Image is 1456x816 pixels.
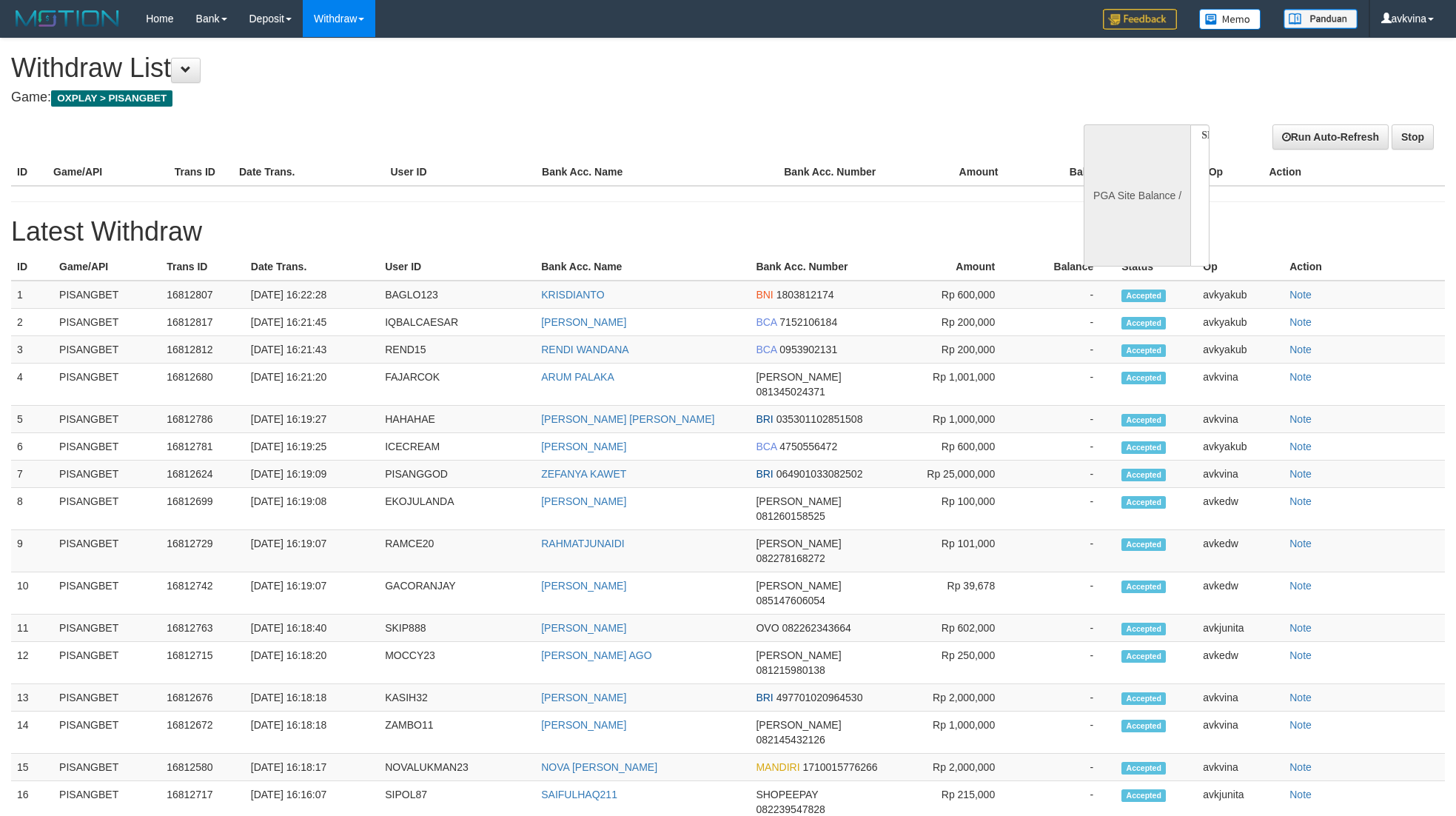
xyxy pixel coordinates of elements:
td: avkvina [1197,364,1284,406]
a: Note [1289,289,1312,301]
span: 1710015776266 [802,761,877,773]
span: 082145432126 [756,734,825,746]
td: PISANGBET [53,488,161,530]
td: avkedw [1197,642,1284,684]
a: [PERSON_NAME] [541,316,626,328]
a: Note [1289,495,1312,507]
span: BCA [756,344,776,355]
td: 15 [11,754,53,781]
td: avkyakub [1197,281,1284,309]
td: - [1017,684,1116,712]
td: FAJARCOK [379,364,535,406]
td: - [1017,364,1116,406]
a: Note [1289,413,1312,425]
td: Rp 1,000,000 [893,406,1017,433]
td: PISANGBET [53,336,161,364]
span: Accepted [1121,290,1166,302]
td: avkedw [1197,488,1284,530]
th: Bank Acc. Name [535,253,750,281]
td: 16812672 [161,712,245,754]
span: Accepted [1121,317,1166,330]
a: [PERSON_NAME] AGO [541,649,651,661]
td: 8 [11,488,53,530]
a: [PERSON_NAME] [PERSON_NAME] [541,413,714,425]
span: Accepted [1121,441,1166,454]
td: Rp 39,678 [893,572,1017,615]
td: Rp 25,000,000 [893,461,1017,488]
span: 7152106184 [779,316,837,328]
td: PISANGBET [53,754,161,781]
td: - [1017,488,1116,530]
a: Note [1289,580,1312,592]
span: Accepted [1121,650,1166,663]
td: 7 [11,461,53,488]
td: EKOJULANDA [379,488,535,530]
th: ID [11,158,47,186]
span: Accepted [1121,762,1166,775]
td: - [1017,406,1116,433]
span: Accepted [1121,789,1166,802]
td: 16812807 [161,281,245,309]
td: avkvina [1197,712,1284,754]
span: BRI [756,692,773,703]
td: 14 [11,712,53,754]
td: Rp 200,000 [893,309,1017,336]
td: MOCCY23 [379,642,535,684]
td: PISANGBET [53,309,161,336]
img: Feedback.jpg [1103,9,1177,30]
div: PGA Site Balance / [1084,124,1190,267]
td: avkjunita [1197,615,1284,642]
th: Status [1116,253,1197,281]
td: Rp 101,000 [893,530,1017,572]
td: 16812580 [161,754,245,781]
span: 064901033082502 [776,468,863,480]
th: User ID [379,253,535,281]
td: PISANGBET [53,642,161,684]
td: [DATE] 16:19:08 [245,488,379,530]
th: Trans ID [161,253,245,281]
td: 16812781 [161,433,245,461]
td: 16812729 [161,530,245,572]
span: [PERSON_NAME] [756,719,841,731]
td: PISANGBET [53,615,161,642]
td: avkvina [1197,406,1284,433]
h4: Game: [11,90,956,105]
td: BAGLO123 [379,281,535,309]
td: ZAMBO11 [379,712,535,754]
td: PISANGBET [53,433,161,461]
td: - [1017,433,1116,461]
td: [DATE] 16:22:28 [245,281,379,309]
a: SAIFULHAQ211 [541,789,617,800]
a: RAHMATJUNAIDI [541,538,625,549]
td: - [1017,712,1116,754]
a: Note [1289,316,1312,328]
td: 10 [11,572,53,615]
a: ZEFANYA KAWET [541,468,626,480]
td: - [1017,461,1116,488]
td: [DATE] 16:18:18 [245,712,379,754]
td: Rp 1,001,000 [893,364,1017,406]
th: Action [1284,253,1445,281]
td: - [1017,642,1116,684]
span: 035301102851508 [776,413,863,425]
span: [PERSON_NAME] [756,495,841,507]
th: Action [1263,158,1445,186]
td: - [1017,530,1116,572]
td: avkvina [1197,684,1284,712]
h1: Latest Withdraw [11,217,1445,247]
span: Accepted [1121,496,1166,509]
a: Note [1289,622,1312,634]
td: 1 [11,281,53,309]
td: avkedw [1197,572,1284,615]
a: Stop [1392,124,1434,150]
a: Note [1289,649,1312,661]
td: 16812763 [161,615,245,642]
span: 1803812174 [776,289,834,301]
a: [PERSON_NAME] [541,692,626,703]
td: avkyakub [1197,309,1284,336]
th: Game/API [47,158,169,186]
td: 5 [11,406,53,433]
td: Rp 600,000 [893,281,1017,309]
td: [DATE] 16:19:07 [245,530,379,572]
a: ARUM PALAKA [541,371,614,383]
